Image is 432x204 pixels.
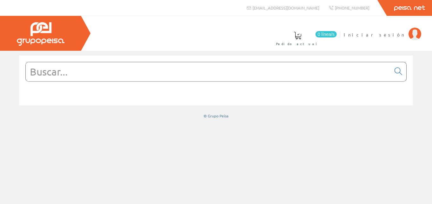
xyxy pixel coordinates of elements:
a: Iniciar sesión [344,26,421,32]
span: Iniciar sesión [344,31,405,38]
span: Pedido actual [276,41,319,47]
span: [EMAIL_ADDRESS][DOMAIN_NAME] [253,5,319,10]
span: [PHONE_NUMBER] [335,5,369,10]
span: 0 línea/s [315,31,337,37]
input: Buscar... [26,62,391,81]
div: © Grupo Peisa [19,113,413,119]
img: Grupo Peisa [17,22,64,46]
